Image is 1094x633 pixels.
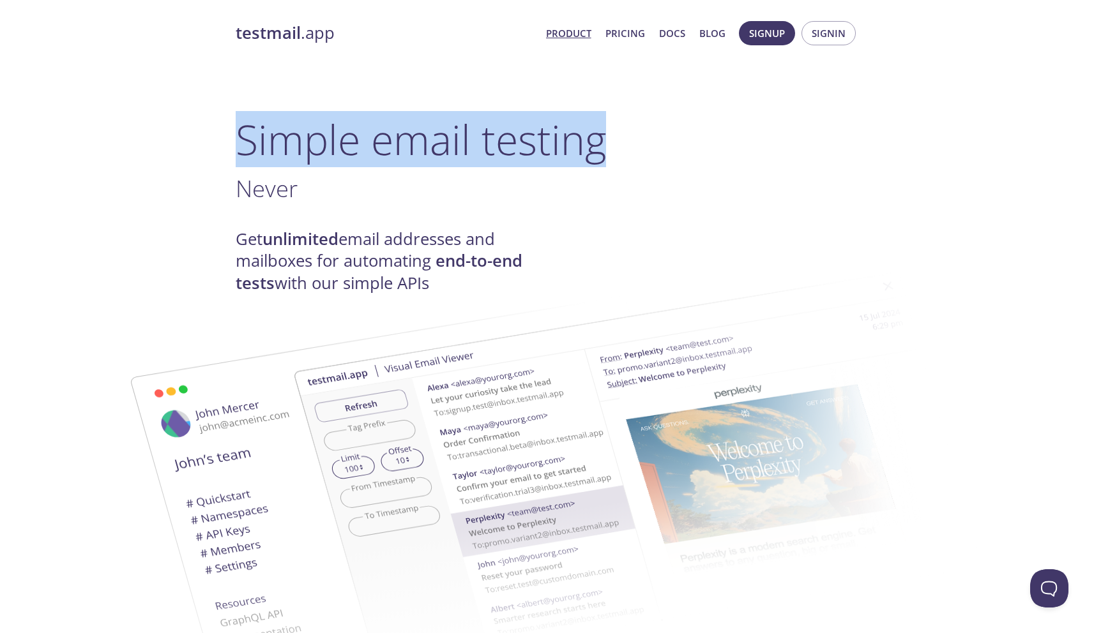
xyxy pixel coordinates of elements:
[546,25,591,41] a: Product
[605,25,645,41] a: Pricing
[739,21,795,45] button: Signup
[236,22,536,44] a: testmail.app
[236,115,859,164] h1: Simple email testing
[1030,569,1068,607] iframe: Help Scout Beacon - Open
[749,25,785,41] span: Signup
[802,21,856,45] button: Signin
[236,172,298,204] span: Never
[236,228,547,294] h4: Get email addresses and mailboxes for automating with our simple APIs
[236,22,301,44] strong: testmail
[699,25,726,41] a: Blog
[659,25,685,41] a: Docs
[812,25,846,41] span: Signin
[236,249,522,294] strong: end-to-end tests
[262,228,338,250] strong: unlimited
